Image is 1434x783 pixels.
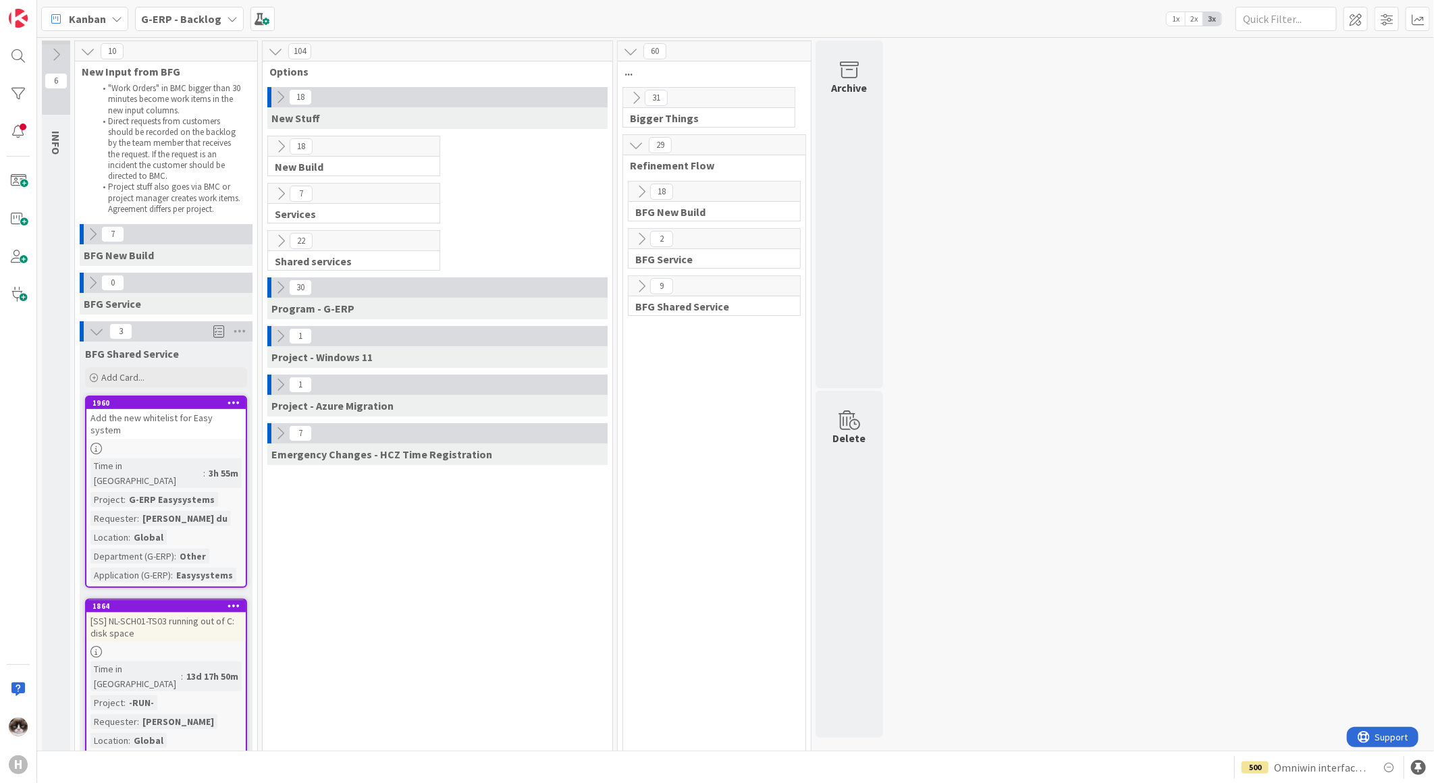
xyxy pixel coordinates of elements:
div: Location [90,530,128,545]
div: 500 [1242,761,1269,774]
span: : [128,733,130,748]
span: 9 [650,278,673,294]
span: 22 [290,233,313,249]
span: 18 [650,184,673,200]
span: Program - G-ERP [271,302,354,315]
span: 2x [1185,12,1203,26]
input: Quick Filter... [1236,7,1337,31]
div: Project [90,492,124,507]
span: ... [625,65,794,78]
span: Refinement Flow [630,159,789,172]
li: Project stuff also goes via BMC or project manager creates work items. Agreement differs per proj... [95,182,242,215]
span: BFG New Build [84,248,154,262]
li: Direct requests from customers should be recorded on the backlog by the team member that receives... [95,116,242,182]
span: Support [28,2,61,18]
div: Add the new whitelist for Easy system [86,409,246,439]
div: 1864 [92,601,246,611]
div: Time in [GEOGRAPHIC_DATA] [90,661,181,691]
span: Kanban [69,11,106,27]
div: Application (G-ERP) [90,568,171,583]
li: "Work Orders" in BMC bigger than 30 minutes become work items in the new input columns. [95,83,242,116]
span: BFG Service [635,252,783,266]
div: 3h 55m [205,466,242,481]
span: Bigger Things [630,111,778,125]
span: INFO [49,131,63,155]
span: 1 [289,377,312,393]
span: Project - Azure Migration [271,399,394,412]
div: Easysystems [173,568,236,583]
div: Global [130,530,167,545]
span: : [137,714,139,729]
div: 1960 [92,398,246,408]
span: : [171,568,173,583]
div: 13d 17h 50m [183,669,242,684]
span: 7 [101,226,124,242]
span: 10 [101,43,124,59]
span: 1x [1167,12,1185,26]
div: Archive [832,80,868,96]
div: Requester [90,714,137,729]
span: BFG Shared Service [635,300,783,313]
span: Omniwin interface HCN Test [1274,759,1370,776]
b: G-ERP - Backlog [141,12,221,26]
span: 18 [289,89,312,105]
div: H [9,755,28,774]
div: 1960Add the new whitelist for Easy system [86,397,246,439]
div: Global [130,733,167,748]
span: : [137,511,139,526]
span: 29 [649,137,672,153]
span: Services [275,207,423,221]
span: : [174,549,176,564]
span: 3x [1203,12,1221,26]
a: 1960Add the new whitelist for Easy systemTime in [GEOGRAPHIC_DATA]:3h 55mProject:G-ERP Easysystem... [85,396,247,588]
span: : [181,669,183,684]
div: 1864[SS] NL-SCH01-TS03 running out of C: disk space [86,600,246,642]
span: Options [269,65,595,78]
div: [SS] NL-SCH01-TS03 running out of C: disk space [86,612,246,642]
span: : [124,492,126,507]
span: 7 [290,186,313,202]
span: New Build [275,160,423,173]
span: : [128,530,130,545]
div: [PERSON_NAME] du [139,511,231,526]
span: 3 [109,323,132,340]
span: 60 [643,43,666,59]
span: : [203,466,205,481]
div: Other [176,549,209,564]
div: Requester [90,511,137,526]
div: [PERSON_NAME] [139,714,217,729]
span: New Input from BFG [82,65,240,78]
span: Add Card... [101,371,144,383]
span: 18 [290,138,313,155]
span: New Stuff [271,111,320,125]
img: Kv [9,718,28,736]
div: Department (G-ERP) [90,549,174,564]
span: BFG New Build [635,205,783,219]
span: Emergency Changes - HCZ Time Registration [271,448,492,461]
span: BFG Service [84,297,141,310]
span: 31 [645,90,668,106]
span: 104 [288,43,311,59]
span: 6 [45,73,68,89]
div: Delete [833,430,866,446]
div: 1864 [86,600,246,612]
span: 1 [289,328,312,344]
span: 7 [289,425,312,441]
div: Location [90,733,128,748]
div: Time in [GEOGRAPHIC_DATA] [90,458,203,488]
div: G-ERP Easysystems [126,492,218,507]
div: Project [90,695,124,710]
span: 0 [101,275,124,291]
span: Shared services [275,254,423,268]
span: 2 [650,231,673,247]
span: 30 [289,279,312,296]
img: Visit kanbanzone.com [9,9,28,28]
span: : [124,695,126,710]
span: Project - Windows 11 [271,350,373,364]
div: -RUN- [126,695,157,710]
div: 1960 [86,397,246,409]
span: BFG Shared Service [85,347,179,360]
